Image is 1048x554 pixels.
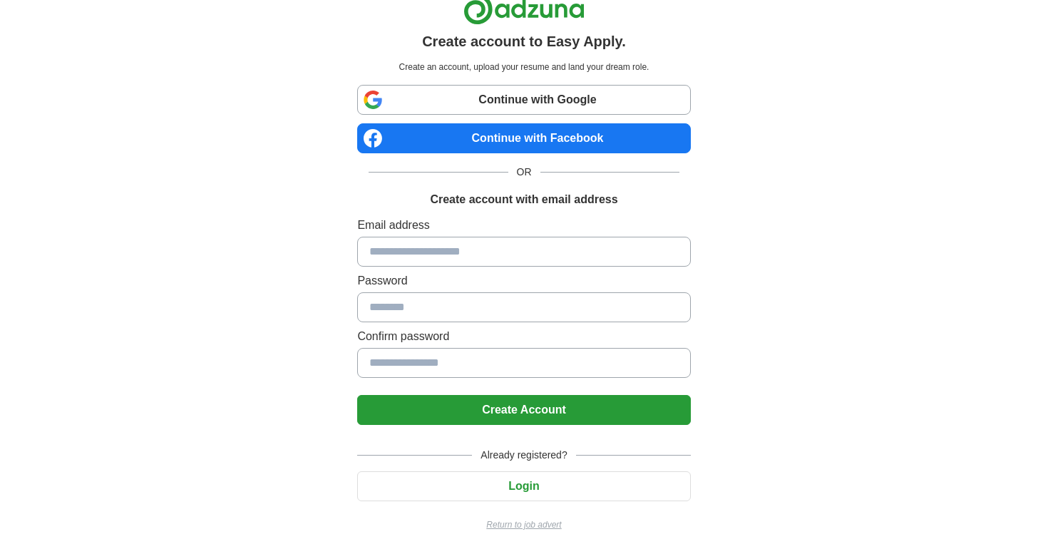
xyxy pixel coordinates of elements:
label: Password [357,272,690,289]
button: Login [357,471,690,501]
a: Return to job advert [357,518,690,531]
button: Create Account [357,395,690,425]
label: Email address [357,217,690,234]
a: Continue with Facebook [357,123,690,153]
p: Create an account, upload your resume and land your dream role. [360,61,687,73]
span: OR [508,165,540,180]
a: Login [357,480,690,492]
h1: Create account to Easy Apply. [422,31,626,52]
label: Confirm password [357,328,690,345]
a: Continue with Google [357,85,690,115]
span: Already registered? [472,448,575,463]
h1: Create account with email address [430,191,617,208]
